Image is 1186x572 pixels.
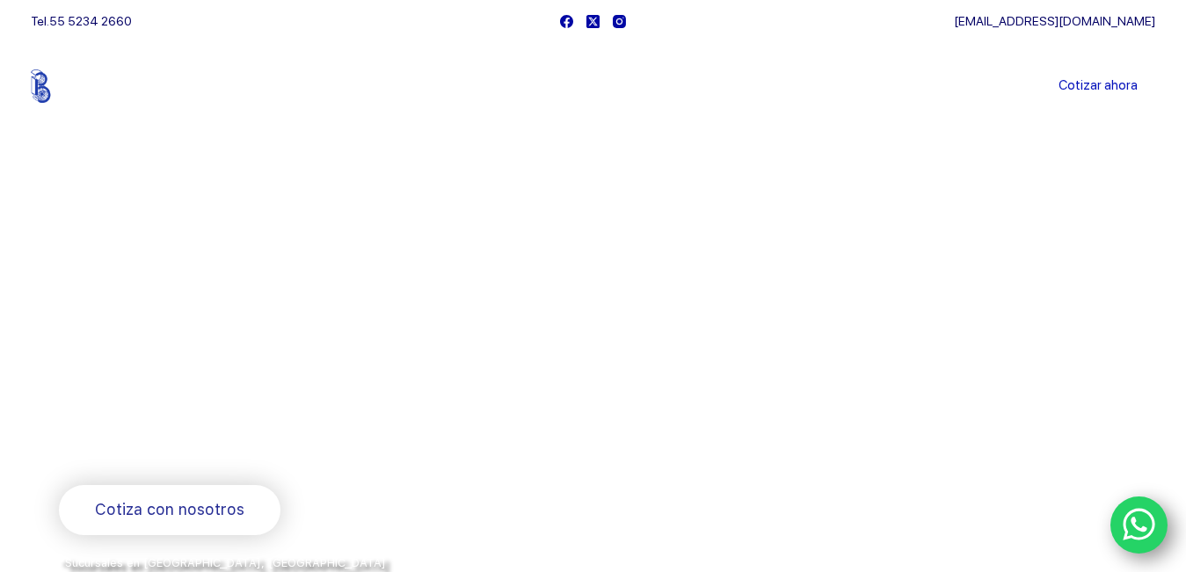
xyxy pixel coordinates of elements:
[386,42,800,130] nav: Menu Principal
[1041,69,1155,104] a: Cotizar ahora
[1110,496,1168,554] a: WhatsApp
[59,556,386,569] span: *Sucursales en [GEOGRAPHIC_DATA], [GEOGRAPHIC_DATA]
[954,14,1155,28] a: [EMAIL_ADDRESS][DOMAIN_NAME]
[49,14,132,28] a: 55 5234 2660
[613,15,626,28] a: Instagram
[59,439,406,461] span: Rodamientos y refacciones industriales
[560,15,573,28] a: Facebook
[59,300,564,421] span: Somos los doctores de la industria
[59,485,280,535] a: Cotiza con nosotros
[31,69,141,103] img: Balerytodo
[95,497,244,523] span: Cotiza con nosotros
[59,262,284,284] span: Bienvenido a Balerytodo®
[586,15,600,28] a: X (Twitter)
[31,14,132,28] span: Tel.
